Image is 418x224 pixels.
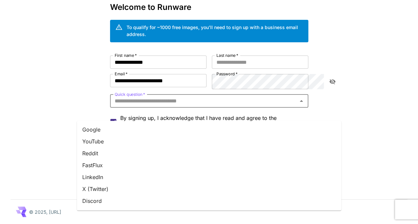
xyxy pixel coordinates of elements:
[115,53,137,58] label: First name
[110,3,308,12] h3: Welcome to Runware
[326,76,338,88] button: toggle password visibility
[216,53,238,58] label: Last name
[77,159,341,171] li: FastFlux
[115,71,128,77] label: Email
[77,207,341,219] li: Facebook
[297,96,306,106] button: Close
[77,147,341,159] li: Reddit
[115,92,145,97] label: Quick question
[77,195,341,207] li: Discord
[77,135,341,147] li: YouTube
[120,114,303,130] p: By signing up, I acknowledge that I have read and agree to the applicable and
[216,71,238,77] label: Password
[77,171,341,183] li: LinkedIn
[77,124,341,135] li: Google
[77,183,341,195] li: X (Twitter)
[127,24,303,38] div: To qualify for ~1000 free images, you’ll need to sign up with a business email address.
[29,208,61,215] p: © 2025, [URL]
